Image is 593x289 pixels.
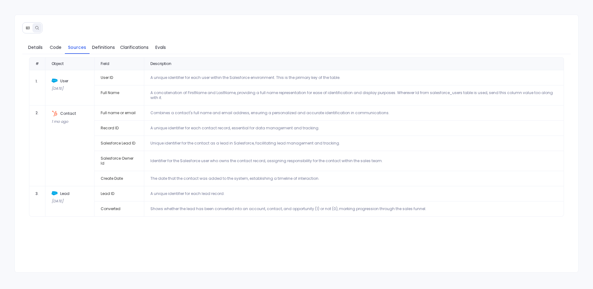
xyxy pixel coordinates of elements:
[144,201,564,217] td: Shows whether the lead has been converted into an account, contact, and opportunity (1) or not (0...
[92,44,115,51] span: Definitions
[95,106,144,121] td: Full name or email
[52,191,88,196] div: Lead
[52,86,88,91] div: [DATE]
[36,191,39,196] span: 3 .
[50,44,61,51] span: Code
[144,57,564,70] div: Description
[95,70,144,85] td: User ID
[144,70,564,85] td: A unique identifier for each user within the Salesforce environment. This is the primary key of t...
[36,110,39,115] span: 2 .
[144,136,564,151] td: Unique identifier for the contact as a lead in Salesforce, facilitating lead management and track...
[52,199,88,204] div: [DATE]
[144,106,564,121] td: Combines a contact's full name and email address, ensuring a personalized and accurate identifica...
[95,171,144,186] td: Create Date
[45,57,95,70] div: Object
[29,57,45,70] div: #
[68,44,86,51] span: Sources
[52,119,88,124] div: 1 mo ago
[95,85,144,106] td: Full Name
[144,85,564,106] td: A concatenation of FirstName and LastName, providing a full name representation for ease of ident...
[95,57,144,70] div: Field
[52,110,88,117] div: Contact
[144,151,564,171] td: Identifier for the Salesforce user who owns the contact record, assigning responsibility for the ...
[28,44,43,51] span: Details
[95,121,144,136] td: Record ID
[144,186,564,201] td: A unique identifier for each lead record.
[144,121,564,136] td: A unique identifier for each contact record, essential for data management and tracking.
[144,171,564,186] td: The date that the contact was added to the system, establishing a timeline of interaction.
[155,44,166,51] span: Evals
[95,186,144,201] td: Lead ID
[95,151,144,171] td: Salesforce Owner Id
[36,79,38,84] span: 1 .
[95,201,144,217] td: Converted
[120,44,149,51] span: Clarifications
[52,79,88,84] div: User
[95,136,144,151] td: Salesforce Lead ID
